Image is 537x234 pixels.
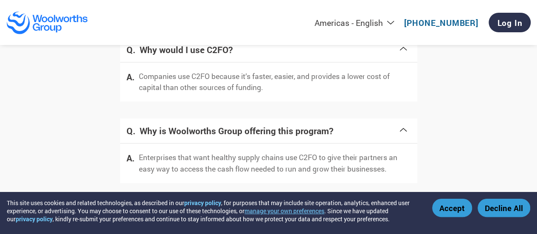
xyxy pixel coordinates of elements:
[478,199,530,217] button: Decline All
[432,199,472,217] button: Accept
[140,44,398,56] h4: Why would I use C2FO?
[184,199,221,207] a: privacy policy
[245,207,324,215] button: manage your own preferences
[139,71,411,93] p: Companies use C2FO because it’s faster, easier, and provides a lower cost of capital than other s...
[489,13,531,32] a: Log In
[404,17,478,28] a: [PHONE_NUMBER]
[16,215,53,223] a: privacy policy
[139,152,411,175] p: Enterprises that want healthy supply chains use C2FO to give their partners an easy way to access...
[140,125,398,137] h4: Why is Woolworths Group offering this program?
[7,199,420,223] div: This site uses cookies and related technologies, as described in our , for purposes that may incl...
[6,11,88,34] img: Woolworths Group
